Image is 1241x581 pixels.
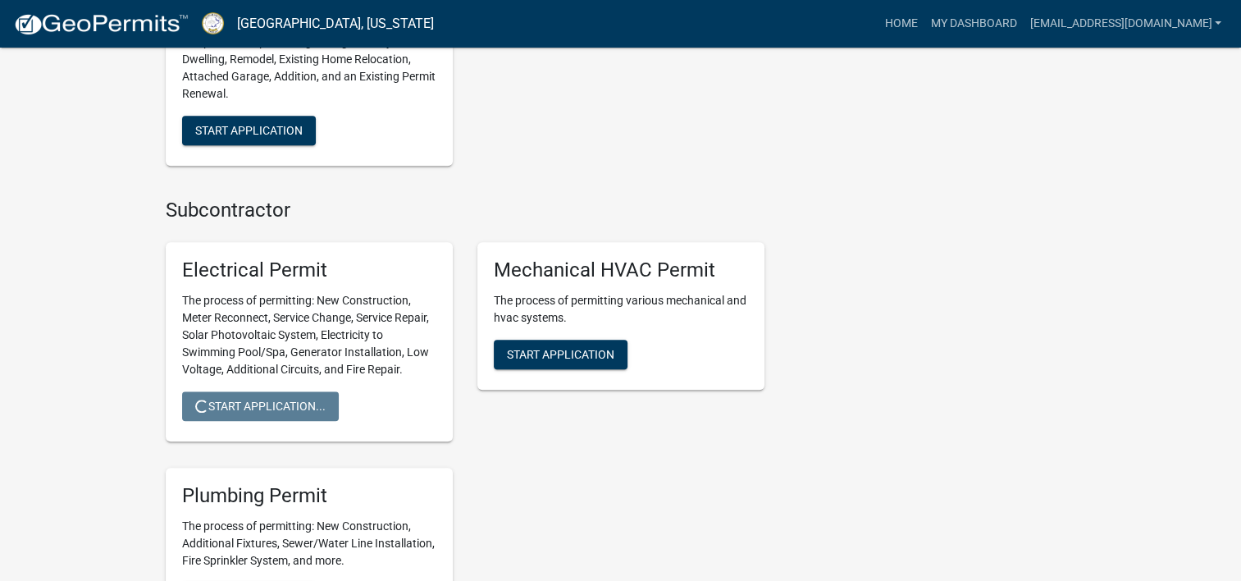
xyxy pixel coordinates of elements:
[507,347,614,360] span: Start Application
[237,10,434,38] a: [GEOGRAPHIC_DATA], [US_STATE]
[182,258,436,282] h5: Electrical Permit
[182,34,436,103] p: The process of permitting: a Single Family Dwelling, Remodel, Existing Home Relocation, Attached ...
[924,8,1023,39] a: My Dashboard
[182,116,316,145] button: Start Application
[494,258,748,282] h5: Mechanical HVAC Permit
[202,12,224,34] img: Putnam County, Georgia
[182,484,436,508] h5: Plumbing Permit
[166,199,764,222] h4: Subcontractor
[878,8,924,39] a: Home
[182,518,436,570] p: The process of permitting: New Construction, Additional Fixtures, Sewer/Water Line Installation, ...
[494,292,748,327] p: The process of permitting various mechanical and hvac systems.
[494,340,627,369] button: Start Application
[182,292,436,378] p: The process of permitting: New Construction, Meter Reconnect, Service Change, Service Repair, Sol...
[195,399,326,412] span: Start Application...
[195,124,303,137] span: Start Application
[1023,8,1228,39] a: [EMAIL_ADDRESS][DOMAIN_NAME]
[182,391,339,421] button: Start Application...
